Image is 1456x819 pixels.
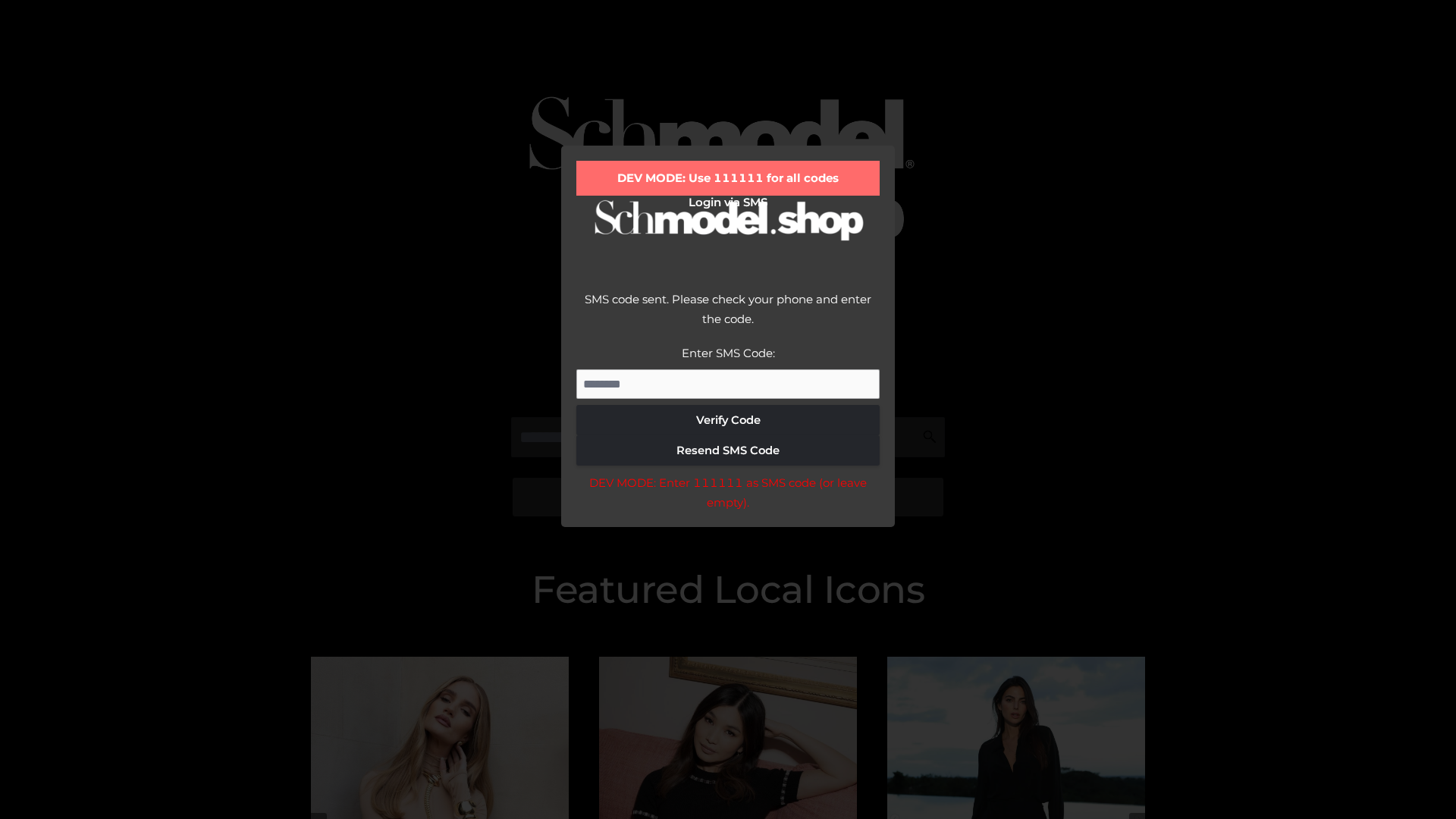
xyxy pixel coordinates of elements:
[576,405,880,435] button: Verify Code
[682,346,775,360] label: Enter SMS Code:
[576,196,880,209] h2: Login via SMS
[576,290,880,344] div: SMS code sent. Please check your phone and enter the code.
[576,161,880,196] div: DEV MODE: Use 111111 for all codes
[576,435,880,466] button: Resend SMS Code
[576,473,880,512] div: DEV MODE: Enter 111111 as SMS code (or leave empty).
